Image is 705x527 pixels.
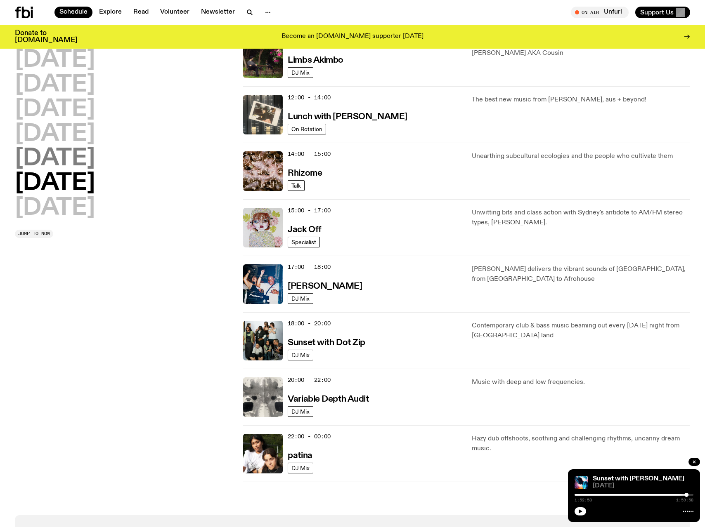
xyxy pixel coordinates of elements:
img: Simon Caldwell stands side on, looking downwards. He has headphones on. Behind him is a brightly ... [575,476,588,489]
button: [DATE] [15,98,95,121]
span: 1:59:58 [676,498,693,502]
span: 15:00 - 17:00 [288,207,331,214]
span: 20:00 - 22:00 [288,376,331,384]
img: A close up picture of a bunch of ginger roots. Yellow squiggles with arrows, hearts and dots are ... [243,151,283,191]
a: DJ Mix [288,463,313,473]
a: DJ Mix [288,350,313,360]
p: The best new music from [PERSON_NAME], aus + beyond! [472,95,690,105]
span: On Rotation [291,126,322,132]
img: a dotty lady cuddling her cat amongst flowers [243,208,283,247]
p: Become an [DOMAIN_NAME] supporter [DATE] [282,33,423,40]
p: Music with deep and low frequencies. [472,377,690,387]
button: Support Us [635,7,690,18]
a: Schedule [54,7,92,18]
span: Support Us [640,9,674,16]
h3: Lunch with [PERSON_NAME] [288,113,407,121]
span: Talk [291,182,301,188]
span: 1:52:58 [575,498,592,502]
span: DJ Mix [291,352,310,358]
a: Explore [94,7,127,18]
h3: patina [288,452,312,460]
span: 18:00 - 20:00 [288,320,331,327]
span: [DATE] [593,483,693,489]
h3: Sunset with Dot Zip [288,339,365,347]
button: [DATE] [15,172,95,195]
p: Unearthing subcultural ecologies and the people who cultivate them [472,151,690,161]
span: Specialist [291,239,316,245]
a: Jack Off [288,224,321,234]
span: DJ Mix [291,408,310,414]
a: DJ Mix [288,67,313,78]
img: Jackson sits at an outdoor table, legs crossed and gazing at a black and brown dog also sitting a... [243,38,283,78]
a: DJ Mix [288,406,313,417]
h3: [PERSON_NAME] [288,282,362,291]
a: patina [288,450,312,460]
a: On Rotation [288,124,326,134]
span: 14:00 - 15:00 [288,150,331,158]
a: Specialist [288,237,320,247]
h3: Donate to [DOMAIN_NAME] [15,30,77,44]
a: Read [128,7,154,18]
a: Talk [288,180,305,191]
button: [DATE] [15,73,95,96]
span: Jump to now [18,231,50,236]
span: DJ Mix [291,465,310,471]
h3: Limbs Akimbo [288,56,343,65]
h3: Rhizome [288,169,322,178]
a: [PERSON_NAME] [288,280,362,291]
button: On AirUnfurl [571,7,629,18]
a: Volunteer [155,7,194,18]
a: Newsletter [196,7,240,18]
a: Lunch with [PERSON_NAME] [288,111,407,121]
button: [DATE] [15,123,95,146]
span: 17:00 - 18:00 [288,263,331,271]
p: Unwitting bits and class action with Sydney's antidote to AM/FM stereo types, [PERSON_NAME]. [472,208,690,228]
a: Sunset with Dot Zip [288,337,365,347]
p: Hazy dub offshoots, soothing and challenging rhythms, uncanny dream music. [472,434,690,454]
a: DJ Mix [288,293,313,304]
a: Variable Depth Audit [288,393,369,404]
a: Sunset with [PERSON_NAME] [593,475,684,482]
h3: Variable Depth Audit [288,395,369,404]
p: [PERSON_NAME] delivers the vibrant sounds of [GEOGRAPHIC_DATA], from [GEOGRAPHIC_DATA] to Afrohouse [472,264,690,284]
h3: Jack Off [288,226,321,234]
a: Limbs Akimbo [288,54,343,65]
img: A black and white Rorschach [243,377,283,417]
a: Rhizome [288,167,322,178]
span: DJ Mix [291,295,310,301]
img: A polaroid of Ella Avni in the studio on top of the mixer which is also located in the studio. [243,95,283,134]
button: Jump to now [15,230,53,238]
span: DJ Mix [291,69,310,75]
button: [DATE] [15,197,95,220]
button: [DATE] [15,49,95,72]
p: Contemporary club & bass music beaming out every [DATE] night from [GEOGRAPHIC_DATA] land [472,321,690,341]
span: 22:00 - 00:00 [288,433,331,440]
span: 12:00 - 14:00 [288,94,331,101]
button: [DATE] [15,147,95,170]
